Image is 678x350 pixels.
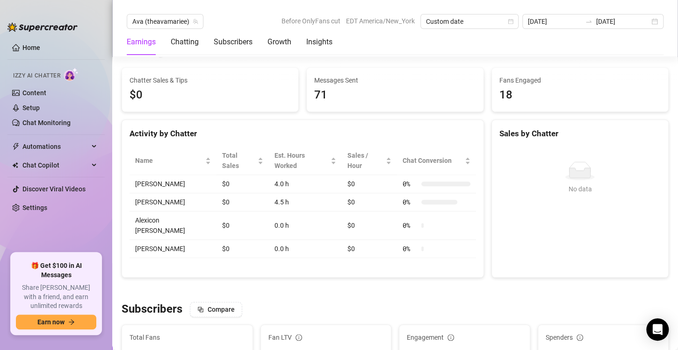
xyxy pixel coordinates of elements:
span: $0 [130,86,291,104]
th: Total Sales [216,147,269,175]
th: Chat Conversion [397,147,476,175]
td: 4.5 h [269,193,342,211]
div: Growth [267,36,291,48]
button: Earn nowarrow-right [16,315,96,329]
td: 0.0 h [269,211,342,240]
span: Compare [208,306,235,313]
a: Home [22,44,40,51]
span: info-circle [577,334,583,341]
span: 0 % [403,244,418,254]
a: Setup [22,104,40,112]
span: EDT America/New_York [346,14,415,28]
span: Share [PERSON_NAME] with a friend, and earn unlimited rewards [16,283,96,311]
td: $0 [216,193,269,211]
input: Start date [528,16,581,27]
td: $0 [342,193,397,211]
span: 🎁 Get $100 in AI Messages [16,261,96,280]
div: Earnings [127,36,156,48]
div: Fan LTV [268,332,384,343]
span: team [193,19,198,24]
span: Fans Engaged [499,75,661,85]
span: Automations [22,139,89,154]
button: Compare [190,302,242,317]
td: Alexicon [PERSON_NAME] [130,211,216,240]
span: swap-right [585,18,592,25]
span: 0 % [403,197,418,207]
span: Total Sales [222,150,256,171]
a: Discover Viral Videos [22,185,86,193]
span: Sales / Hour [347,150,384,171]
td: $0 [342,175,397,193]
span: Total Fans [130,332,245,343]
span: 0 % [403,220,418,231]
span: Chat Copilot [22,158,89,173]
th: Sales / Hour [342,147,397,175]
th: Name [130,147,216,175]
td: $0 [342,211,397,240]
span: info-circle [447,334,454,341]
span: thunderbolt [12,143,20,150]
div: Est. Hours Worked [274,150,329,171]
td: [PERSON_NAME] [130,240,216,258]
div: Open Intercom Messenger [646,318,669,341]
img: AI Chatter [64,68,79,81]
span: Messages Sent [314,75,476,85]
div: 18 [499,86,661,104]
span: Izzy AI Chatter [13,71,60,80]
div: No data [503,184,657,194]
span: info-circle [296,334,302,341]
div: Chatting [171,36,199,48]
span: Ava (theavamariee) [132,14,198,28]
td: 4.0 h [269,175,342,193]
a: Settings [22,204,47,211]
img: logo-BBDzfeDw.svg [7,22,78,32]
a: Content [22,89,46,97]
div: Engagement [407,332,522,343]
td: [PERSON_NAME] [130,193,216,211]
span: block [197,306,204,313]
h3: Subscribers [122,302,182,317]
td: 0.0 h [269,240,342,258]
span: Chatter Sales & Tips [130,75,291,85]
td: [PERSON_NAME] [130,175,216,193]
span: 0 % [403,179,418,189]
span: arrow-right [68,319,75,325]
span: Before OnlyFans cut [281,14,340,28]
td: $0 [342,240,397,258]
span: to [585,18,592,25]
div: Spenders [546,332,661,343]
span: Name [135,155,203,166]
div: Subscribers [214,36,252,48]
span: calendar [508,19,513,24]
td: $0 [216,175,269,193]
td: $0 [216,211,269,240]
input: End date [596,16,649,27]
span: Earn now [37,318,65,326]
div: Sales by Chatter [499,127,661,140]
div: Activity by Chatter [130,127,476,140]
img: Chat Copilot [12,162,18,168]
span: Chat Conversion [403,155,463,166]
div: Insights [306,36,332,48]
a: Chat Monitoring [22,119,71,126]
span: Custom date [426,14,513,28]
td: $0 [216,240,269,258]
div: 71 [314,86,476,104]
